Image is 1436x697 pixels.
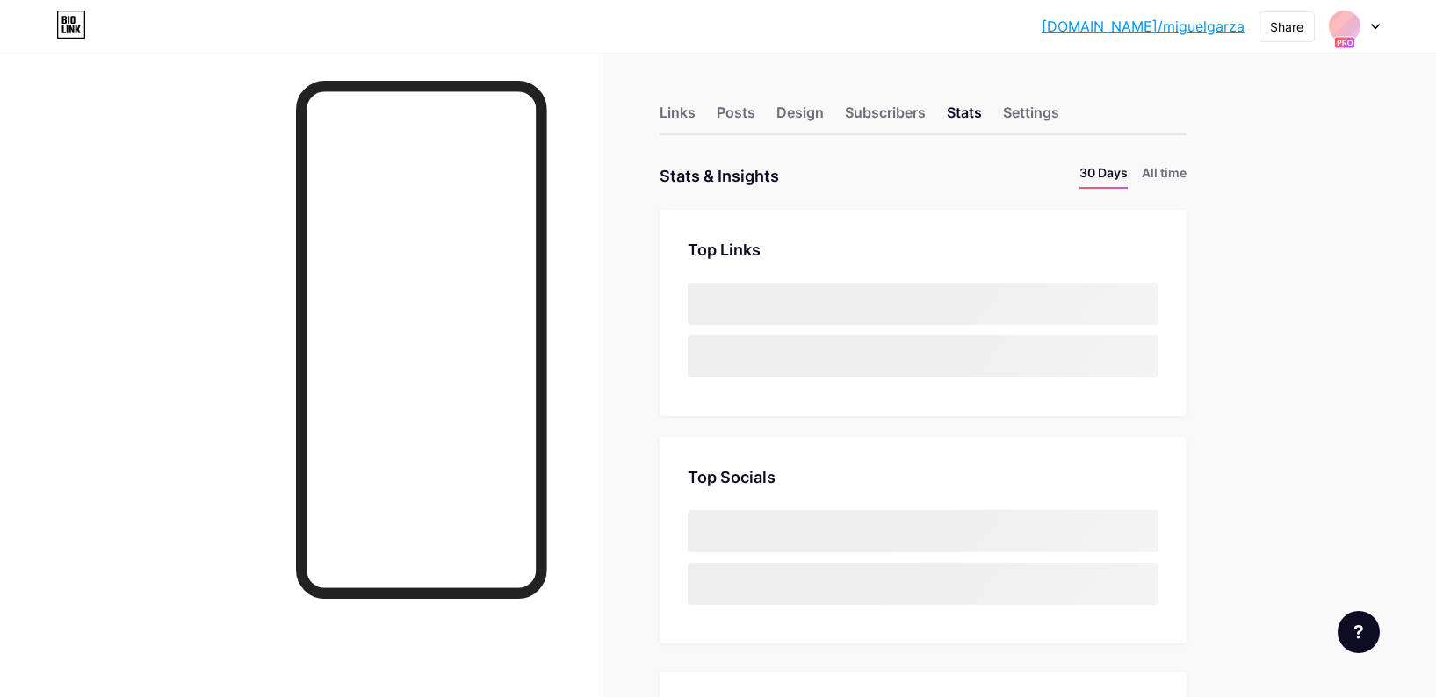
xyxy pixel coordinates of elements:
div: Links [660,102,696,133]
div: Design [776,102,824,133]
div: Stats & Insights [660,163,779,189]
li: 30 Days [1079,163,1128,189]
div: Subscribers [845,102,926,133]
div: Top Links [688,238,1158,262]
a: [DOMAIN_NAME]/miguelgarza [1042,16,1245,37]
div: Stats [947,102,982,133]
div: Share [1270,18,1303,36]
div: Posts [717,102,755,133]
div: Top Socials [688,465,1158,489]
div: Settings [1003,102,1059,133]
li: All time [1142,163,1187,189]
